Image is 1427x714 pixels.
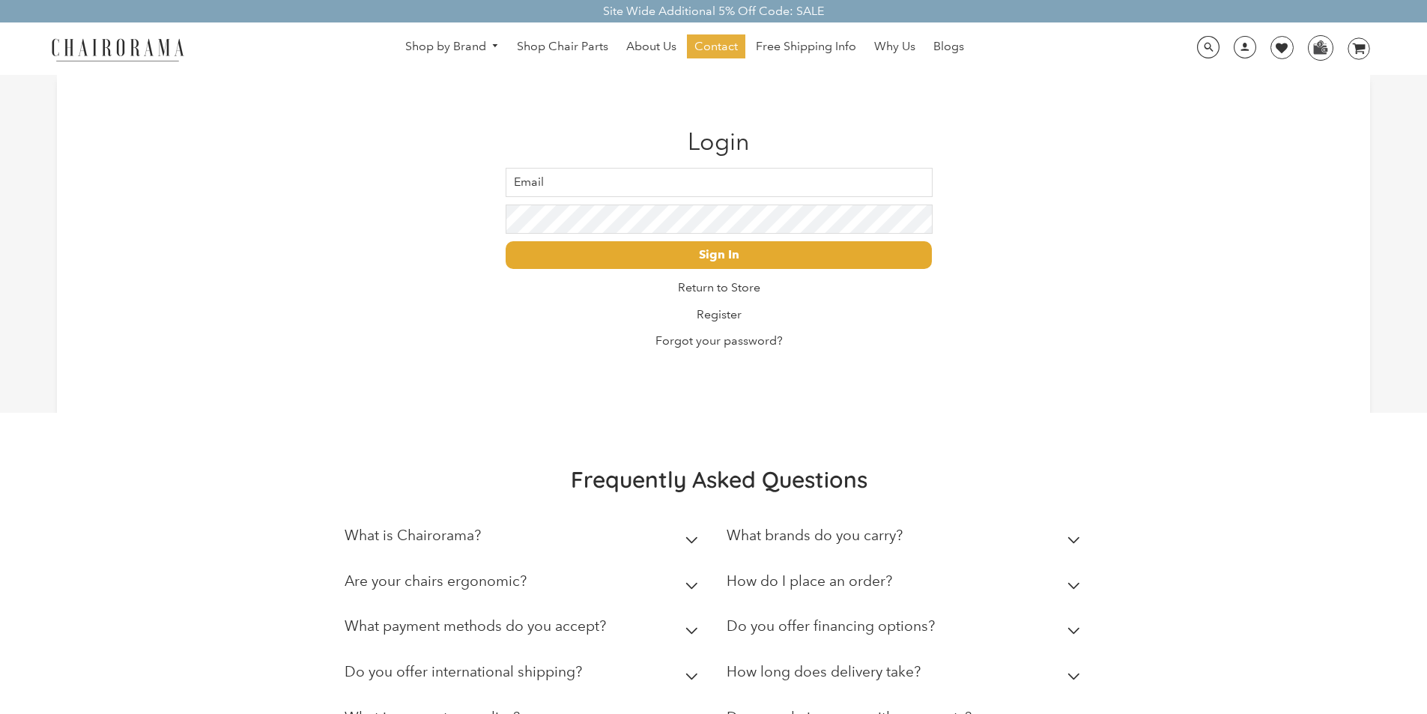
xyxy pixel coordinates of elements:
[506,241,932,269] input: Sign In
[727,572,892,590] h2: How do I place an order?
[506,168,932,197] input: Email
[517,39,608,55] span: Shop Chair Parts
[509,34,616,58] a: Shop Chair Parts
[345,572,527,590] h2: Are your chairs ergonomic?
[727,607,1086,653] summary: Do you offer financing options?
[1309,36,1332,58] img: WhatsApp_Image_2024-07-12_at_16.23.01.webp
[933,39,964,55] span: Blogs
[345,527,481,544] h2: What is Chairorama?
[727,617,935,635] h2: Do you offer financing options?
[697,307,742,321] a: Register
[727,562,1086,608] summary: How do I place an order?
[345,617,606,635] h2: What payment methods do you accept?
[926,34,972,58] a: Blogs
[727,516,1086,562] summary: What brands do you carry?
[727,653,1086,698] summary: How long does delivery take?
[506,127,932,156] h1: Login
[678,280,760,294] a: Return to Store
[345,653,704,698] summary: Do you offer international shipping?
[867,34,923,58] a: Why Us
[345,607,704,653] summary: What payment methods do you accept?
[398,35,507,58] a: Shop by Brand
[345,663,582,680] h2: Do you offer international shipping?
[43,36,193,62] img: chairorama
[694,39,738,55] span: Contact
[256,34,1113,62] nav: DesktopNavigation
[727,663,921,680] h2: How long does delivery take?
[756,39,856,55] span: Free Shipping Info
[345,562,704,608] summary: Are your chairs ergonomic?
[748,34,864,58] a: Free Shipping Info
[655,333,783,348] a: Forgot your password?
[619,34,684,58] a: About Us
[626,39,676,55] span: About Us
[727,527,903,544] h2: What brands do you carry?
[874,39,915,55] span: Why Us
[687,34,745,58] a: Contact
[345,516,704,562] summary: What is Chairorama?
[345,465,1094,494] h2: Frequently Asked Questions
